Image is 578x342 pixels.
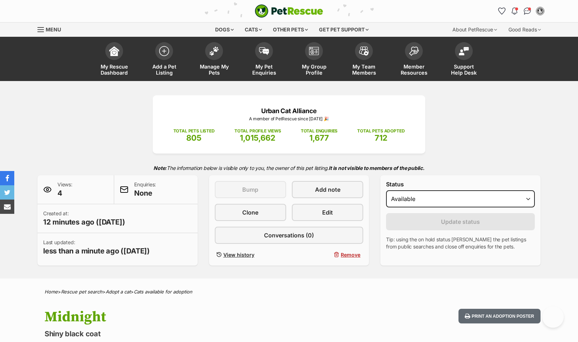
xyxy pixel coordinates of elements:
[259,47,269,55] img: pet-enquiries-icon-7e3ad2cf08bfb03b45e93fb7055b45f3efa6380592205ae92323e6603595dc1f.svg
[409,46,419,56] img: member-resources-icon-8e73f808a243e03378d46382f2149f9095a855e16c252ad45f914b54edf8863c.svg
[359,46,369,56] img: team-members-icon-5396bd8760b3fe7c0b43da4ab00e1e3bb1a5d9ba89233759b79545d2d3fc5d0d.svg
[153,165,167,171] strong: Note:
[522,5,533,17] a: Conversations
[37,161,541,175] p: The information below is visible only to you, the owner of this pet listing.
[496,5,546,17] ul: Account quick links
[496,5,507,17] a: Favourites
[106,289,131,295] a: Adopt a cat
[314,22,374,37] div: Get pet support
[240,22,267,37] div: Cats
[264,231,314,240] span: Conversations (0)
[309,133,329,142] span: 1,677
[309,47,319,55] img: group-profile-icon-3fa3cf56718a62981997c0bc7e787c4b2cf8bcc04b72c1350f741eb67cf2f40e.svg
[45,329,346,339] p: Shiny black coat
[242,208,258,217] span: Clone
[375,133,387,142] span: 712
[329,165,425,171] strong: It is not visible to members of the public.
[357,128,405,134] p: TOTAL PETS ADOPTED
[339,39,389,81] a: My Team Members
[189,39,239,81] a: Manage My Pets
[292,204,363,221] a: Edit
[61,289,102,295] a: Rescue pet search
[148,64,180,76] span: Add a Pet Listing
[386,213,535,230] button: Update status
[268,22,313,37] div: Other pets
[439,39,489,81] a: Support Help Desk
[389,39,439,81] a: Member Resources
[534,5,546,17] button: My account
[289,39,339,81] a: My Group Profile
[447,22,502,37] div: About PetRescue
[43,239,150,256] p: Last updated:
[134,188,156,198] span: None
[163,116,415,122] p: A member of PetRescue since [DATE] 🎉
[398,64,430,76] span: Member Resources
[341,251,360,258] span: Remove
[234,128,281,134] p: TOTAL PROFILE VIEWS
[315,185,340,194] span: Add note
[242,185,258,194] span: Bump
[458,309,541,323] button: Print an adoption poster
[134,289,192,295] a: Cats available for adoption
[46,26,61,32] span: Menu
[210,22,239,37] div: Dogs
[459,47,469,55] img: help-desk-icon-fdf02630f3aa405de69fd3d07c3f3aa587a6932b1a1747fa1d2bba05be0121f9.svg
[239,39,289,81] a: My Pet Enquiries
[524,7,531,15] img: chat-41dd97257d64d25036548639549fe6c8038ab92f7586957e7f3b1b290dea8141.svg
[27,289,551,295] div: > > >
[292,181,363,198] a: Add note
[43,217,125,227] span: 12 minutes ago ([DATE])
[159,46,169,56] img: add-pet-listing-icon-0afa8454b4691262ce3f59096e99ab1cd57d4a30225e0717b998d2c9b9846f56.svg
[509,5,520,17] button: Notifications
[163,106,415,116] p: Urban Cat Alliance
[537,7,544,15] img: Eve Waugh profile pic
[441,217,480,226] span: Update status
[98,64,130,76] span: My Rescue Dashboard
[89,39,139,81] a: My Rescue Dashboard
[57,188,72,198] span: 4
[43,246,150,256] span: less than a minute ago ([DATE])
[248,64,280,76] span: My Pet Enquiries
[503,22,546,37] div: Good Reads
[348,64,380,76] span: My Team Members
[298,64,330,76] span: My Group Profile
[215,227,364,244] a: Conversations (0)
[43,210,125,227] p: Created at:
[255,4,323,18] a: PetRescue
[512,7,517,15] img: notifications-46538b983faf8c2785f20acdc204bb7945ddae34d4c08c2a6579f10ce5e182be.svg
[109,46,119,56] img: dashboard-icon-eb2f2d2d3e046f16d808141f083e7271f6b2e854fb5c12c21221c1fb7104beca.svg
[45,289,58,295] a: Home
[198,64,230,76] span: Manage My Pets
[322,208,333,217] span: Edit
[448,64,480,76] span: Support Help Desk
[215,181,286,198] button: Bump
[173,128,215,134] p: TOTAL PETS LISTED
[542,306,564,328] iframe: Help Scout Beacon - Open
[223,251,254,258] span: View history
[209,46,219,56] img: manage-my-pets-icon-02211641906a0b7f246fdf0571729dbe1e7629f14944591b6c1af311fb30b64b.svg
[386,181,535,187] label: Status
[57,181,72,198] p: Views:
[134,181,156,198] p: Enquiries:
[215,250,286,260] a: View history
[139,39,189,81] a: Add a Pet Listing
[386,236,535,250] p: Tip: using the on hold status [PERSON_NAME] the pet listings from public searches and close off e...
[292,250,363,260] button: Remove
[215,204,286,221] a: Clone
[240,133,275,142] span: 1,015,662
[186,133,202,142] span: 805
[301,128,338,134] p: TOTAL ENQUIRIES
[37,22,66,35] a: Menu
[255,4,323,18] img: logo-cat-932fe2b9b8326f06289b0f2fb663e598f794de774fb13d1741a6617ecf9a85b4.svg
[45,309,346,325] h1: Midnight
